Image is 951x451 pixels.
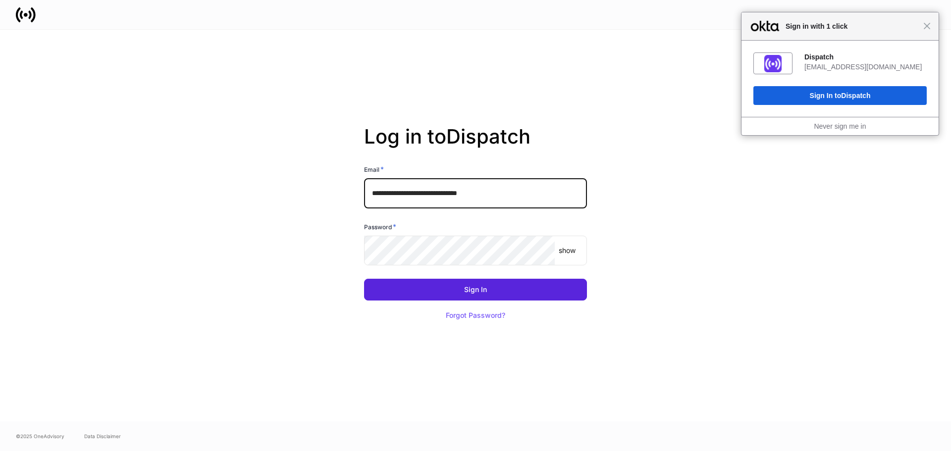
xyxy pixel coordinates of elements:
h6: Email [364,164,384,174]
h2: Log in to Dispatch [364,125,587,164]
span: Close [923,22,931,30]
h6: Password [364,222,396,232]
a: Never sign me in [814,122,866,130]
span: © 2025 OneAdvisory [16,432,64,440]
button: Sign In toDispatch [753,86,927,105]
p: show [559,246,576,255]
span: Sign in with 1 click [781,20,923,32]
div: [EMAIL_ADDRESS][DOMAIN_NAME] [804,62,927,71]
div: Sign In [464,286,487,293]
img: fs01jxrofoggULhDH358 [764,55,782,72]
span: Dispatch [841,92,870,100]
button: Forgot Password? [433,304,518,326]
a: Data Disclaimer [84,432,121,440]
button: Sign In [364,279,587,301]
div: Dispatch [804,52,927,61]
div: Forgot Password? [446,312,505,319]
